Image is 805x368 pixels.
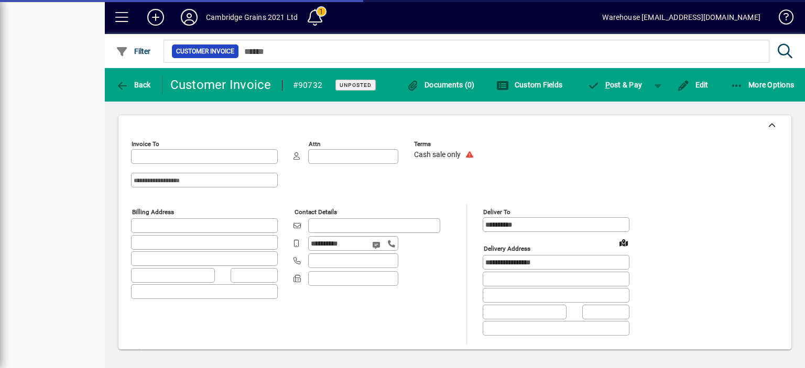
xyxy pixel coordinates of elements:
span: Custom Fields [496,81,562,89]
a: View on map [615,234,632,251]
button: Edit [675,75,711,94]
span: Cash sale only [414,151,461,159]
span: More Options [731,81,795,89]
button: Add [139,8,172,27]
div: Warehouse [EMAIL_ADDRESS][DOMAIN_NAME] [602,9,760,26]
span: Edit [677,81,709,89]
mat-label: Invoice To [132,140,159,148]
button: Filter [113,42,154,61]
button: Profile [172,8,206,27]
button: Documents (0) [404,75,477,94]
mat-label: Deliver To [483,208,510,216]
button: More Options [728,75,797,94]
span: Terms [414,141,477,148]
span: Unposted [340,82,372,88]
app-page-header-button: Back [105,75,162,94]
span: ost & Pay [587,81,642,89]
div: Cambridge Grains 2021 Ltd [206,9,298,26]
mat-label: Deliver via [132,348,160,355]
a: Knowledge Base [771,2,792,36]
div: Customer Invoice [170,76,271,93]
mat-label: Attn [309,140,320,148]
div: #90732 [293,77,323,94]
span: P [605,81,610,89]
span: Filter [116,47,151,55]
span: Customer Invoice [176,46,234,57]
span: Back [116,81,151,89]
span: Documents (0) [407,81,475,89]
button: Send SMS [365,232,390,258]
button: Post & Pay [582,75,647,94]
button: Back [113,75,154,94]
button: Custom Fields [494,75,565,94]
